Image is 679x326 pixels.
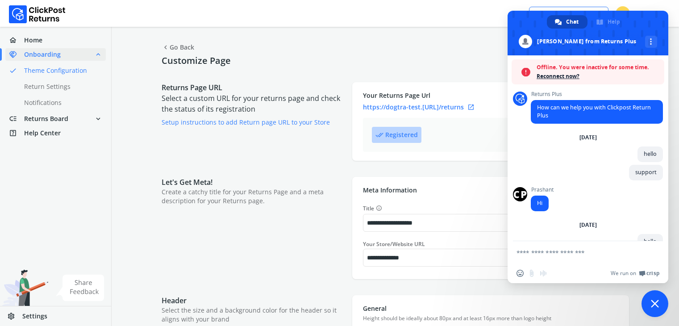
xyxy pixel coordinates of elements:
a: homeHome [5,34,106,46]
span: settings [7,310,22,322]
span: Help Center [24,129,61,138]
a: Return Settings [5,80,117,93]
span: How can we help you with Clickpost Return Plus [537,104,651,119]
label: Your Store/Website URL [363,241,618,248]
a: doneTheme Configuration [5,64,117,77]
div: Chat [547,15,587,29]
span: low_priority [9,113,24,125]
span: Returns Plus [531,91,663,97]
span: support [635,168,657,176]
span: We run on [611,270,636,277]
a: help_centerHelp Center [5,127,106,139]
a: We run onCrisp [611,270,659,277]
span: Onboarding [24,50,61,59]
span: help_center [9,127,24,139]
span: hello [644,150,657,158]
div: [DATE] [579,222,597,228]
button: done_allRegistered [372,127,421,143]
span: home [9,34,24,46]
p: General [363,304,618,313]
span: open_in_new [467,102,475,113]
label: Title [363,204,618,213]
span: expand_more [94,113,102,125]
div: More channels [645,36,657,48]
span: Offline. You were inactive for some time. [537,63,660,72]
span: chevron_left [162,41,170,54]
img: Logo [9,5,66,23]
span: Prashant [531,187,554,193]
p: Your Returns Page Url [363,91,618,100]
span: expand_less [94,48,102,61]
a: visibilityPreview Return Page [529,7,608,20]
p: Let's Get Meta! [162,177,343,188]
span: done [9,64,17,77]
textarea: Compose your message... [517,249,640,257]
p: Create a catchy title for your Returns Page and a meta description for your Returns page. [162,188,343,205]
span: Reconnect now? [537,72,660,81]
p: Header [162,295,343,306]
div: dogtra-test [616,6,667,21]
a: Setup instructions to add Return page URL to your Store [162,118,330,126]
p: Meta Information [363,186,618,195]
span: handshake [9,48,24,61]
span: Settings [22,312,47,321]
span: Chat [566,15,579,29]
p: Height should be ideally about 80px and at least 16px more than logo height [363,315,618,322]
button: Title [374,204,382,213]
span: D [616,6,630,21]
p: Returns Page URL [162,82,343,93]
img: share feedback [56,275,104,301]
span: Crisp [646,270,659,277]
span: info [376,204,382,213]
span: Insert an emoji [517,270,524,277]
span: Returns Board [24,114,68,123]
span: done_all [375,129,383,141]
a: Notifications [5,96,117,109]
span: Go Back [162,41,194,54]
div: Close chat [642,290,668,317]
span: hello [644,238,657,245]
a: https://dogtra-test.[URL]/returnsopen_in_new [363,102,618,113]
div: [DATE] [579,135,597,140]
span: Home [24,36,42,45]
span: visibility [533,7,541,20]
div: Select a custom URL for your returns page and check the status of its registration [162,82,343,161]
h4: Customize Page [162,55,629,66]
p: Select the size and a background color for the header so it aligns with your brand [162,306,343,324]
span: Hi [537,199,542,207]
